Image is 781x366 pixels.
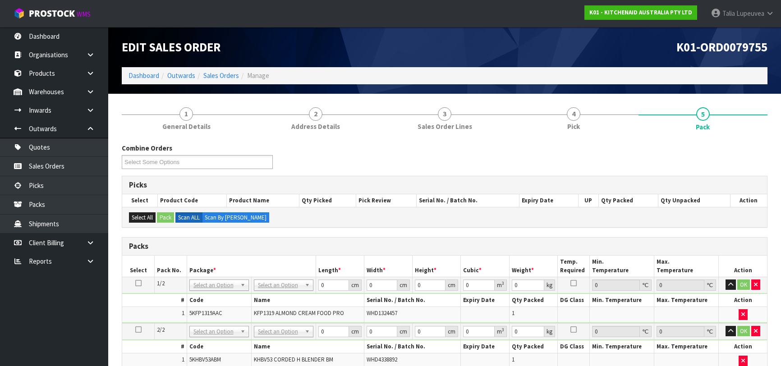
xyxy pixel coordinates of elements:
th: Weight [509,256,557,277]
th: Select [122,194,157,207]
div: kg [544,326,555,337]
span: Select an Option [258,280,301,291]
button: Pack [157,212,174,223]
a: Dashboard [129,71,159,80]
th: Expiry Date [519,194,578,207]
th: Qty Unpacked [658,194,730,207]
span: Select an Option [193,280,237,291]
th: Max. Temperature [654,340,719,353]
div: cm [446,326,458,337]
span: 2 [309,107,322,121]
a: K01 - KITCHENAID AUSTRALIA PTY LTD [584,5,697,20]
th: Action [730,194,767,207]
th: DG Class [557,340,590,353]
th: Temp. Required [557,256,590,277]
th: Expiry Date [461,340,509,353]
span: General Details [162,122,211,131]
span: Pick [567,122,580,131]
th: Height [413,256,461,277]
label: Combine Orders [122,143,172,153]
span: ProStock [29,8,75,19]
span: Sales Order Lines [418,122,472,131]
span: 1 [179,107,193,121]
th: Min. Temperature [590,340,654,353]
span: 1 [182,309,184,317]
th: Package [187,256,316,277]
span: 4 [567,107,580,121]
th: Qty Packed [509,294,557,307]
small: WMS [77,10,91,18]
th: DG Class [557,294,590,307]
div: cm [349,279,362,291]
th: Qty Packed [509,340,557,353]
th: Min. Temperature [590,256,654,277]
th: Action [719,256,767,277]
th: UP [578,194,598,207]
div: cm [397,279,410,291]
span: K01-ORD0079755 [676,40,767,55]
div: kg [544,279,555,291]
span: Address Details [291,122,340,131]
button: OK [737,326,750,337]
th: Cubic [461,256,509,277]
span: 2/2 [157,326,165,334]
div: m [495,279,507,291]
th: Product Name [227,194,299,207]
th: Qty Packed [598,194,658,207]
th: # [122,294,187,307]
strong: K01 - KITCHENAID AUSTRALIA PTY LTD [589,9,692,16]
th: Action [719,340,767,353]
div: cm [397,326,410,337]
th: Max. Temperature [654,294,719,307]
span: Talia [722,9,735,18]
a: Outwards [167,71,195,80]
sup: 3 [502,327,504,333]
button: OK [737,279,750,290]
span: 5KFP1319AAC [189,309,222,317]
label: Scan ALL [175,212,202,223]
th: Product Code [157,194,226,207]
th: Select [122,256,155,277]
img: cube-alt.png [14,8,25,19]
sup: 3 [502,280,504,286]
th: Code [187,340,251,353]
span: Lupeuvea [736,9,764,18]
th: Max. Temperature [654,256,719,277]
h3: Packs [129,242,760,251]
th: Width [364,256,412,277]
span: 1 [512,356,515,363]
span: Pack [696,122,710,132]
th: # [122,340,187,353]
span: 1/2 [157,279,165,287]
span: WHD4338892 [367,356,397,363]
th: Serial No. / Batch No. [364,340,461,353]
span: Manage [247,71,269,80]
th: Action [719,294,767,307]
th: Name [251,294,364,307]
a: Sales Orders [203,71,239,80]
span: Select an Option [258,326,301,337]
span: 1 [512,309,515,317]
div: cm [446,279,458,291]
span: KHBV53 CORDED H BLENDER BM [254,356,333,363]
th: Name [251,340,364,353]
th: Pick Review [356,194,417,207]
div: ℃ [704,326,716,337]
th: Min. Temperature [590,294,654,307]
span: Edit Sales Order [122,40,221,55]
button: Select All [129,212,156,223]
div: ℃ [640,326,652,337]
span: 5 [696,107,710,121]
th: Pack No. [155,256,187,277]
th: Code [187,294,251,307]
th: Serial No. / Batch No. [364,294,461,307]
div: cm [349,326,362,337]
div: ℃ [640,279,652,291]
span: 1 [182,356,184,363]
span: 5KHBV53ABM [189,356,221,363]
span: Select an Option [193,326,237,337]
label: Scan By [PERSON_NAME] [202,212,269,223]
th: Qty Picked [299,194,356,207]
span: WHD1324457 [367,309,397,317]
th: Expiry Date [461,294,509,307]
